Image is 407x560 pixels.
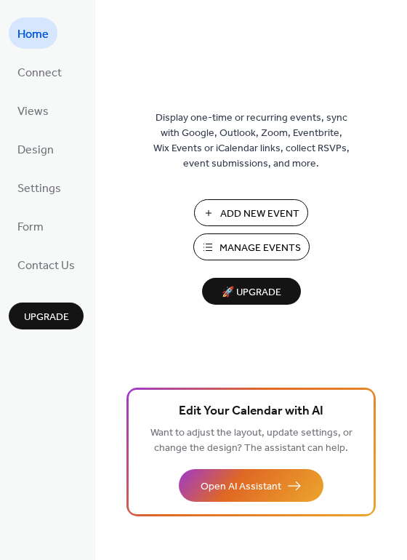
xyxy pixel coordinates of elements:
[9,303,84,329] button: Upgrade
[17,177,61,200] span: Settings
[211,283,292,303] span: 🚀 Upgrade
[17,139,54,161] span: Design
[150,423,352,458] span: Want to adjust the layout, update settings, or change the design? The assistant can help.
[179,401,323,422] span: Edit Your Calendar with AI
[219,241,301,256] span: Manage Events
[17,255,75,277] span: Contact Us
[220,207,299,222] span: Add New Event
[9,133,63,164] a: Design
[24,310,69,325] span: Upgrade
[194,199,308,226] button: Add New Event
[17,216,44,239] span: Form
[9,249,84,280] a: Contact Us
[202,278,301,305] button: 🚀 Upgrade
[201,479,281,495] span: Open AI Assistant
[193,233,310,260] button: Manage Events
[17,100,49,123] span: Views
[9,210,52,241] a: Form
[9,172,70,203] a: Settings
[153,111,350,172] span: Display one-time or recurring events, sync with Google, Outlook, Zoom, Eventbrite, Wix Events or ...
[9,95,57,126] a: Views
[179,469,323,502] button: Open AI Assistant
[9,56,70,87] a: Connect
[17,62,62,84] span: Connect
[17,23,49,46] span: Home
[9,17,57,49] a: Home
